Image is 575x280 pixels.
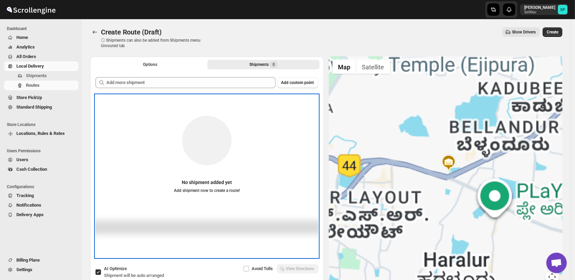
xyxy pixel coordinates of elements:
[4,129,78,138] button: Locations, Rules & Rates
[16,35,28,40] span: Home
[94,60,206,69] button: All Route Options
[16,257,40,263] span: Billing Plans
[4,52,78,61] button: All Orders
[16,95,42,100] span: Store PickUp
[512,29,536,35] span: Show Drivers
[5,1,57,18] img: ScrollEngine
[101,28,162,36] span: Create Route (Draft)
[281,80,314,85] span: Add custom point
[4,71,78,81] button: Shipments
[90,27,100,37] button: Routes
[277,77,318,88] button: Add custom point
[16,44,35,50] span: Analytics
[4,191,78,200] button: Tracking
[249,61,278,68] div: Shipments
[16,267,32,272] span: Settings
[90,72,324,260] div: Selected Shipments
[16,104,52,110] span: Standard Shipping
[4,165,78,174] button: Cash Collection
[16,202,41,208] span: Notifications
[4,42,78,52] button: Analytics
[333,60,356,74] button: Show street map
[4,255,78,265] button: Billing Plans
[524,5,555,10] p: [PERSON_NAME]
[520,4,568,15] button: User menu
[252,266,273,271] span: Avoid Tolls
[558,5,567,14] span: Sulakshana Pundle
[143,62,157,67] span: Options
[4,265,78,275] button: Settings
[16,167,47,172] span: Cash Collection
[101,38,208,48] p: ⓘ Shipments can also be added from Shipments menu Unrouted tab
[546,253,567,273] div: Open chat
[4,33,78,42] button: Home
[502,27,540,37] button: Show Drivers
[7,148,78,154] span: Users Permissions
[104,266,127,271] span: AI Optimize
[356,60,390,74] button: Show satellite imagery
[104,273,164,278] span: Shipment will be auto arranged
[560,8,565,12] text: SP
[16,212,44,217] span: Delivery Apps
[543,27,562,37] button: Create
[547,29,558,35] span: Create
[7,184,78,190] span: Configurations
[4,81,78,90] button: Routes
[207,60,319,69] button: Selected Shipments
[7,26,78,31] span: Dashboard
[174,179,240,186] p: No shipment added yet
[7,122,78,127] span: Store Locations
[26,73,47,78] span: Shipments
[16,64,44,69] span: Local Delivery
[270,61,278,68] span: 0
[4,200,78,210] button: Notifications
[4,210,78,220] button: Delivery Apps
[16,131,65,136] span: Locations, Rules & Rates
[16,193,34,198] span: Tracking
[16,157,28,162] span: Users
[16,54,36,59] span: All Orders
[524,10,555,14] p: 5e00ac
[106,77,276,88] input: Add more shipment
[4,155,78,165] button: Users
[174,188,240,193] p: Add shipment now to create a route!
[26,83,40,88] span: Routes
